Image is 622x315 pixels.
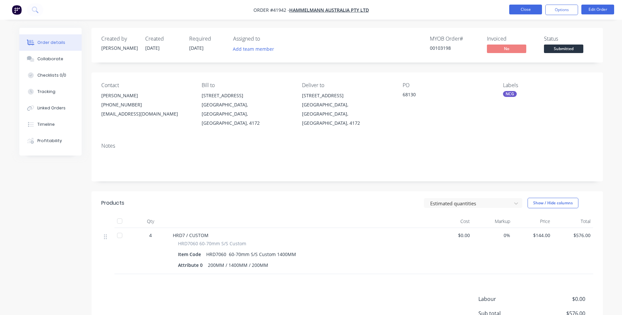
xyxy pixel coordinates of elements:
[478,295,537,303] span: Labour
[101,45,137,51] div: [PERSON_NAME]
[544,45,583,53] span: Submitted
[229,45,277,53] button: Add team member
[432,215,473,228] div: Cost
[302,91,392,100] div: [STREET_ADDRESS]
[545,5,578,15] button: Options
[37,105,66,111] div: Linked Orders
[302,100,392,128] div: [GEOGRAPHIC_DATA], [GEOGRAPHIC_DATA], [GEOGRAPHIC_DATA], 4172
[37,56,63,62] div: Collaborate
[544,36,593,42] div: Status
[253,7,289,13] span: Order #41942 -
[19,67,82,83] button: Checklists 0/0
[202,91,291,128] div: [STREET_ADDRESS][GEOGRAPHIC_DATA], [GEOGRAPHIC_DATA], [GEOGRAPHIC_DATA], 4172
[233,36,299,42] div: Assigned to
[19,51,82,67] button: Collaborate
[302,82,392,88] div: Deliver to
[513,215,553,228] div: Price
[37,72,66,78] div: Checklists 0/0
[202,91,291,100] div: [STREET_ADDRESS]
[101,100,191,109] div: [PHONE_NUMBER]
[472,215,513,228] div: Markup
[403,82,492,88] div: PO
[101,109,191,119] div: [EMAIL_ADDRESS][DOMAIN_NAME]
[149,232,152,239] span: 4
[37,40,65,46] div: Order details
[145,36,181,42] div: Created
[435,232,470,239] span: $0.00
[503,82,593,88] div: Labels
[205,260,271,270] div: 200MM / 1400MM / 200MM
[101,91,191,100] div: [PERSON_NAME]
[536,295,585,303] span: $0.00
[202,100,291,128] div: [GEOGRAPHIC_DATA], [GEOGRAPHIC_DATA], [GEOGRAPHIC_DATA], 4172
[101,36,137,42] div: Created by
[487,36,536,42] div: Invoiced
[233,45,278,53] button: Add team member
[509,5,542,14] button: Close
[173,232,209,238] span: HRD7 / CUSTOM
[430,36,479,42] div: MYOB Order #
[19,100,82,116] button: Linked Orders
[37,121,55,127] div: Timeline
[503,91,517,97] div: NCG
[101,199,124,207] div: Products
[515,232,551,239] span: $144.00
[553,215,593,228] div: Total
[403,91,485,100] div: 68130
[101,143,593,149] div: Notes
[101,82,191,88] div: Contact
[19,116,82,133] button: Timeline
[19,34,82,51] button: Order details
[487,45,526,53] span: No
[475,232,510,239] span: 0%
[302,91,392,128] div: [STREET_ADDRESS][GEOGRAPHIC_DATA], [GEOGRAPHIC_DATA], [GEOGRAPHIC_DATA], 4172
[555,232,591,239] span: $576.00
[189,36,225,42] div: Required
[202,82,291,88] div: Bill to
[528,198,578,208] button: Show / Hide columns
[37,89,55,95] div: Tracking
[544,45,583,54] button: Submitted
[131,215,170,228] div: Qty
[204,250,299,259] div: HRD7060 60-70mm S/S Custom 1400MM
[19,83,82,100] button: Tracking
[581,5,614,14] button: Edit Order
[178,260,205,270] div: Attribute 0
[37,138,62,144] div: Profitability
[289,7,369,13] a: Hammelmann Australia Pty Ltd
[178,240,246,247] span: HRD7060 60-70mm S/S Custom
[430,45,479,51] div: 00103198
[178,250,204,259] div: Item Code
[12,5,22,15] img: Factory
[19,133,82,149] button: Profitability
[189,45,204,51] span: [DATE]
[101,91,191,119] div: [PERSON_NAME][PHONE_NUMBER][EMAIL_ADDRESS][DOMAIN_NAME]
[145,45,160,51] span: [DATE]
